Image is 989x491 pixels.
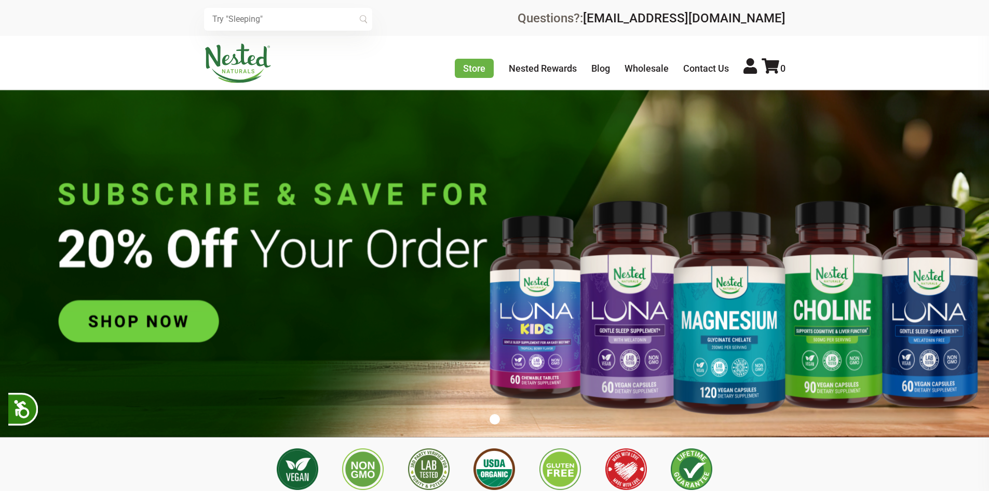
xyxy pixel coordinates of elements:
[518,12,785,24] div: Questions?:
[204,8,372,31] input: Try "Sleeping"
[455,59,494,78] a: Store
[683,63,729,74] a: Contact Us
[762,63,785,74] a: 0
[473,448,515,490] img: USDA Organic
[509,63,577,74] a: Nested Rewards
[342,448,384,490] img: Non GMO
[591,63,610,74] a: Blog
[204,44,272,83] img: Nested Naturals
[625,63,669,74] a: Wholesale
[539,448,581,490] img: Gluten Free
[671,448,712,490] img: Lifetime Guarantee
[408,448,450,490] img: 3rd Party Lab Tested
[583,11,785,25] a: [EMAIL_ADDRESS][DOMAIN_NAME]
[490,414,500,424] button: 1 of 1
[277,448,318,490] img: Vegan
[605,448,647,490] img: Made with Love
[780,63,785,74] span: 0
